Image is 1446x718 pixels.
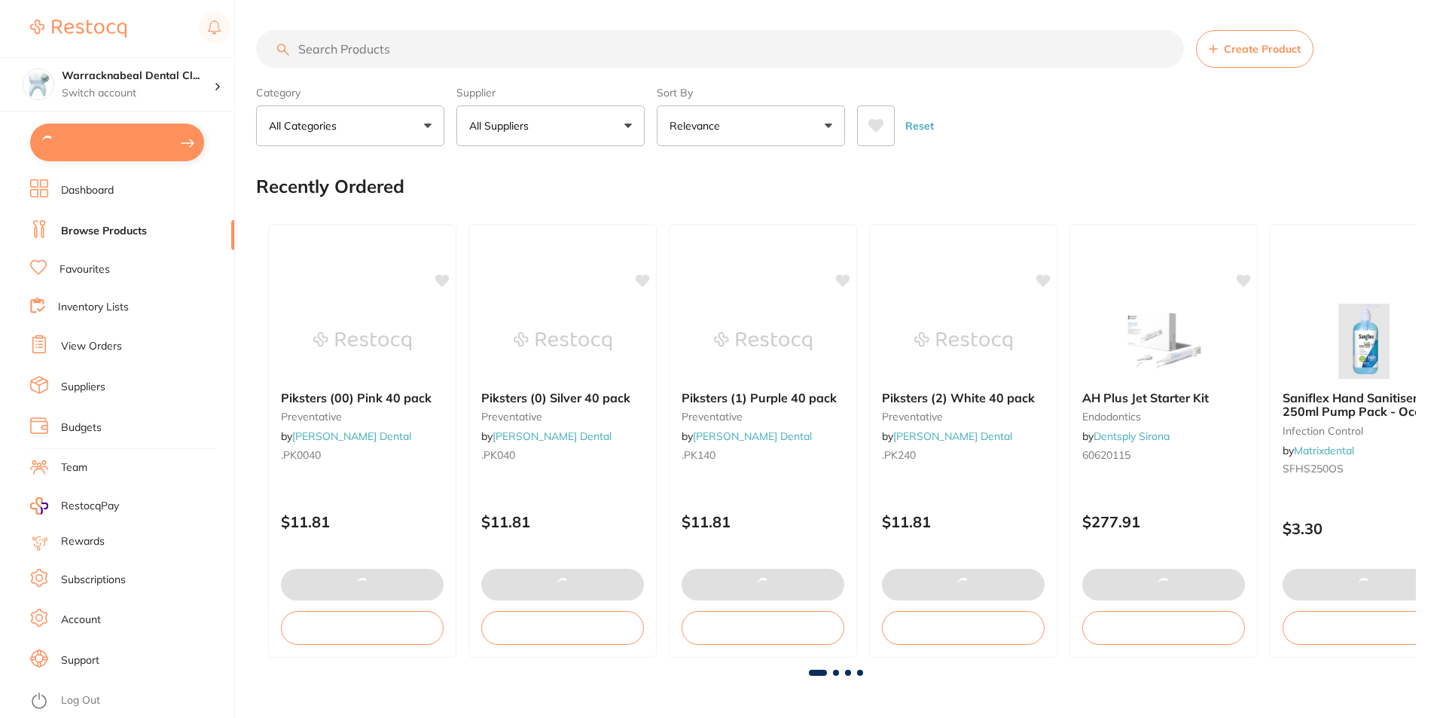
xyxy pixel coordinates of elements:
[30,497,48,515] img: RestocqPay
[269,118,343,133] p: All Categories
[481,449,644,461] small: .PK040
[292,429,411,443] a: [PERSON_NAME] Dental
[1283,520,1445,537] p: $3.30
[23,69,53,99] img: Warracknabeal Dental Clinic
[61,339,122,354] a: View Orders
[30,11,127,46] a: Restocq Logo
[882,429,1012,443] span: by
[1196,30,1313,68] button: Create Product
[882,449,1045,461] small: .PK240
[281,449,444,461] small: .PK0040
[281,391,444,405] b: Piksters (00) Pink 40 pack
[58,300,129,315] a: Inventory Lists
[1082,429,1170,443] span: by
[281,513,444,530] p: $11.81
[61,573,126,588] a: Subscriptions
[1283,444,1354,457] span: by
[1094,429,1170,443] a: Dentsply Sirona
[281,411,444,423] small: preventative
[59,262,110,277] a: Favourites
[61,534,105,549] a: Rewards
[693,429,812,443] a: [PERSON_NAME] Dental
[670,118,726,133] p: Relevance
[61,380,105,395] a: Suppliers
[481,429,612,443] span: by
[682,391,844,405] b: Piksters (1) Purple 40 pack
[882,513,1045,530] p: $11.81
[313,304,411,379] img: Piksters (00) Pink 40 pack
[469,118,535,133] p: All Suppliers
[1315,304,1413,379] img: Saniflex Hand Sanitiser 250ml Pump Pack - Ocean Scent
[256,176,404,197] h2: Recently Ordered
[62,86,214,101] p: Switch account
[481,391,644,405] b: Piksters (0) Silver 40 pack
[281,429,411,443] span: by
[657,105,845,146] button: Relevance
[61,653,99,668] a: Support
[514,304,612,379] img: Piksters (0) Silver 40 pack
[256,86,444,99] label: Category
[682,449,844,461] small: .PK140
[1115,304,1213,379] img: AH Plus Jet Starter Kit
[882,411,1045,423] small: preventative
[914,304,1012,379] img: Piksters (2) White 40 pack
[893,429,1012,443] a: [PERSON_NAME] Dental
[1224,43,1301,55] span: Create Product
[481,513,644,530] p: $11.81
[61,460,87,475] a: Team
[657,86,845,99] label: Sort By
[1082,449,1245,461] small: 60620115
[1294,444,1354,457] a: Matrixdental
[256,105,444,146] button: All Categories
[61,499,119,514] span: RestocqPay
[61,224,147,239] a: Browse Products
[493,429,612,443] a: [PERSON_NAME] Dental
[30,689,230,713] button: Log Out
[1082,391,1245,405] b: AH Plus Jet Starter Kit
[1082,513,1245,530] p: $277.91
[61,183,114,198] a: Dashboard
[1283,391,1445,419] b: Saniflex Hand Sanitiser 250ml Pump Pack - Ocean Scent
[682,411,844,423] small: preventative
[61,693,100,708] a: Log Out
[1283,425,1445,437] small: infection control
[61,420,102,435] a: Budgets
[61,613,101,628] a: Account
[256,30,1184,68] input: Search Products
[456,86,645,99] label: Supplier
[30,497,119,515] a: RestocqPay
[714,304,812,379] img: Piksters (1) Purple 40 pack
[30,20,127,38] img: Restocq Logo
[1082,411,1245,423] small: endodontics
[682,429,812,443] span: by
[456,105,645,146] button: All Suppliers
[882,391,1045,405] b: Piksters (2) White 40 pack
[1283,463,1445,475] small: SFHS250OS
[62,69,214,84] h4: Warracknabeal Dental Clinic
[481,411,644,423] small: preventative
[682,513,844,530] p: $11.81
[901,105,938,146] button: Reset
